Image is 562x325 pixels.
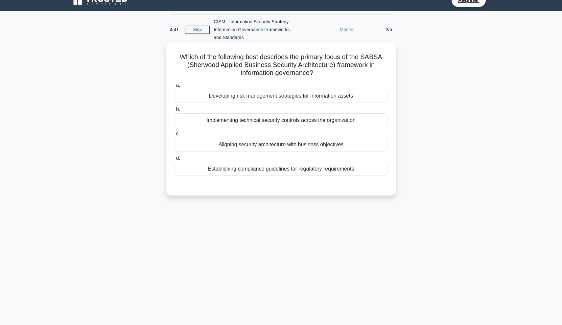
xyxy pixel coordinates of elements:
div: Developing risk management strategies for information assets [175,89,387,103]
span: d. [176,155,180,161]
span: b. [176,106,180,112]
div: Master [300,23,358,36]
div: Implementing technical security controls across the organization [175,113,387,127]
h5: Which of the following best describes the primary focus of the SABSA (Sherwood Applied Business S... [174,53,388,77]
div: 2/5 [358,23,396,36]
div: Establishing compliance guidelines for regulatory requirements [175,162,387,176]
span: c. [176,131,180,136]
div: Aligning security architecture with business objectives [175,138,387,151]
div: CISM - Information Security Strategy - Information Governance Frameworks and Standards [210,15,300,44]
div: 4:41 [166,23,185,36]
span: a. [176,82,180,88]
a: Stop [185,26,210,34]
